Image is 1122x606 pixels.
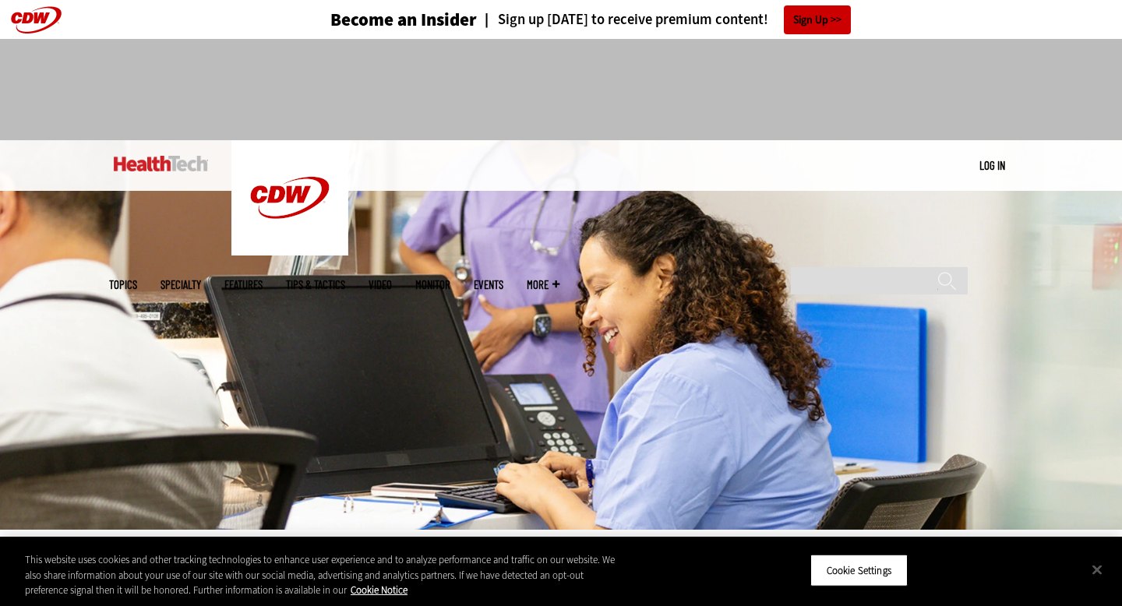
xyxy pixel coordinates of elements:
[477,12,768,27] a: Sign up [DATE] to receive premium content!
[1080,552,1114,587] button: Close
[351,583,408,597] a: More information about your privacy
[109,279,137,291] span: Topics
[979,157,1005,174] div: User menu
[224,279,263,291] a: Features
[369,279,392,291] a: Video
[415,279,450,291] a: MonITor
[979,158,1005,172] a: Log in
[272,11,477,29] a: Become an Insider
[474,279,503,291] a: Events
[161,279,201,291] span: Specialty
[25,552,617,598] div: This website uses cookies and other tracking technologies to enhance user experience and to analy...
[330,11,477,29] h3: Become an Insider
[231,243,348,259] a: CDW
[527,279,559,291] span: More
[810,554,908,587] button: Cookie Settings
[784,5,851,34] a: Sign Up
[286,279,345,291] a: Tips & Tactics
[231,140,348,255] img: Home
[114,156,208,171] img: Home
